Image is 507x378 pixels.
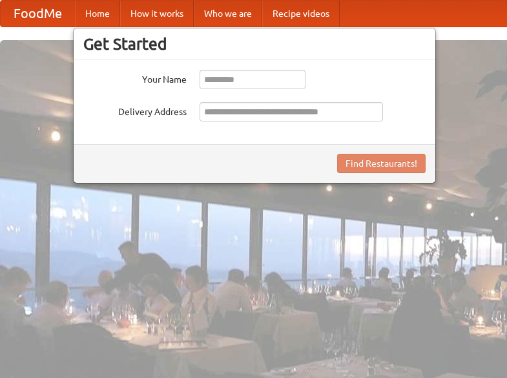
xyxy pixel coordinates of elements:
[75,1,120,26] a: Home
[120,1,194,26] a: How it works
[262,1,340,26] a: Recipe videos
[83,70,187,86] label: Your Name
[1,1,75,26] a: FoodMe
[337,154,426,173] button: Find Restaurants!
[194,1,262,26] a: Who we are
[83,34,426,54] h3: Get Started
[83,102,187,118] label: Delivery Address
